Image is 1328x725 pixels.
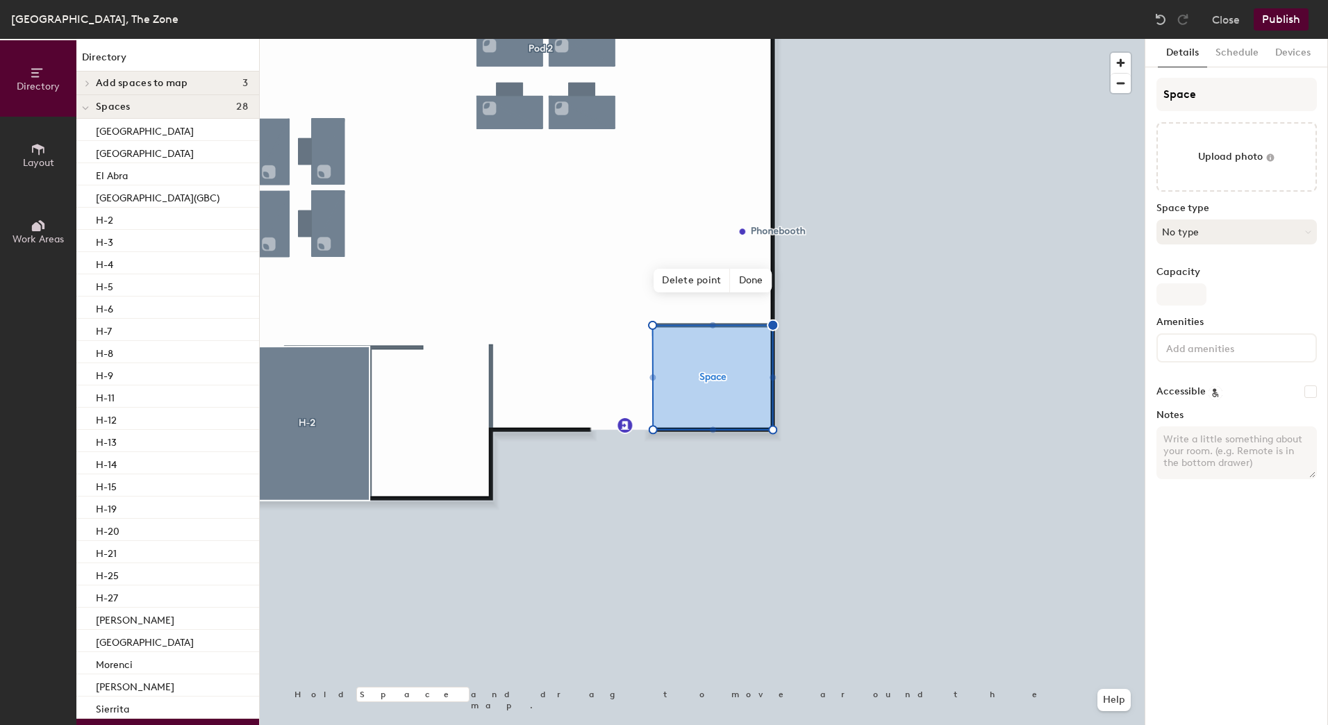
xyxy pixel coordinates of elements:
[76,50,259,72] h1: Directory
[96,677,174,693] p: [PERSON_NAME]
[96,544,117,560] p: H-21
[96,322,112,337] p: H-7
[96,522,119,537] p: H-20
[96,610,174,626] p: [PERSON_NAME]
[96,78,188,89] span: Add spaces to map
[96,455,117,471] p: H-14
[96,166,128,182] p: El Abra
[1267,39,1319,67] button: Devices
[96,255,113,271] p: H-4
[96,410,117,426] p: H-12
[96,122,194,137] p: [GEOGRAPHIC_DATA]
[236,101,248,112] span: 28
[1156,317,1317,328] label: Amenities
[96,366,113,382] p: H-9
[96,344,113,360] p: H-8
[13,233,64,245] span: Work Areas
[654,269,730,292] span: Delete point
[96,477,117,493] p: H-15
[96,388,115,404] p: H-11
[1156,122,1317,192] button: Upload photo
[1156,219,1317,244] button: No type
[96,188,219,204] p: [GEOGRAPHIC_DATA](GBC)
[96,144,194,160] p: [GEOGRAPHIC_DATA]
[1254,8,1309,31] button: Publish
[96,299,113,315] p: H-6
[96,655,133,671] p: Morenci
[23,157,54,169] span: Layout
[17,81,60,92] span: Directory
[96,699,129,715] p: Sierrita
[96,633,194,649] p: [GEOGRAPHIC_DATA]
[96,566,119,582] p: H-25
[96,210,113,226] p: H-2
[1156,203,1317,214] label: Space type
[1163,339,1288,356] input: Add amenities
[242,78,248,89] span: 3
[96,588,118,604] p: H-27
[96,499,117,515] p: H-19
[1156,386,1206,397] label: Accessible
[96,277,113,293] p: H-5
[1156,267,1317,278] label: Capacity
[1097,689,1131,711] button: Help
[1156,410,1317,421] label: Notes
[96,433,117,449] p: H-13
[1212,8,1240,31] button: Close
[1176,12,1190,26] img: Redo
[11,10,179,28] div: [GEOGRAPHIC_DATA], The Zone
[1207,39,1267,67] button: Schedule
[96,101,131,112] span: Spaces
[731,269,772,292] span: Done
[96,233,113,249] p: H-3
[1158,39,1207,67] button: Details
[1154,12,1168,26] img: Undo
